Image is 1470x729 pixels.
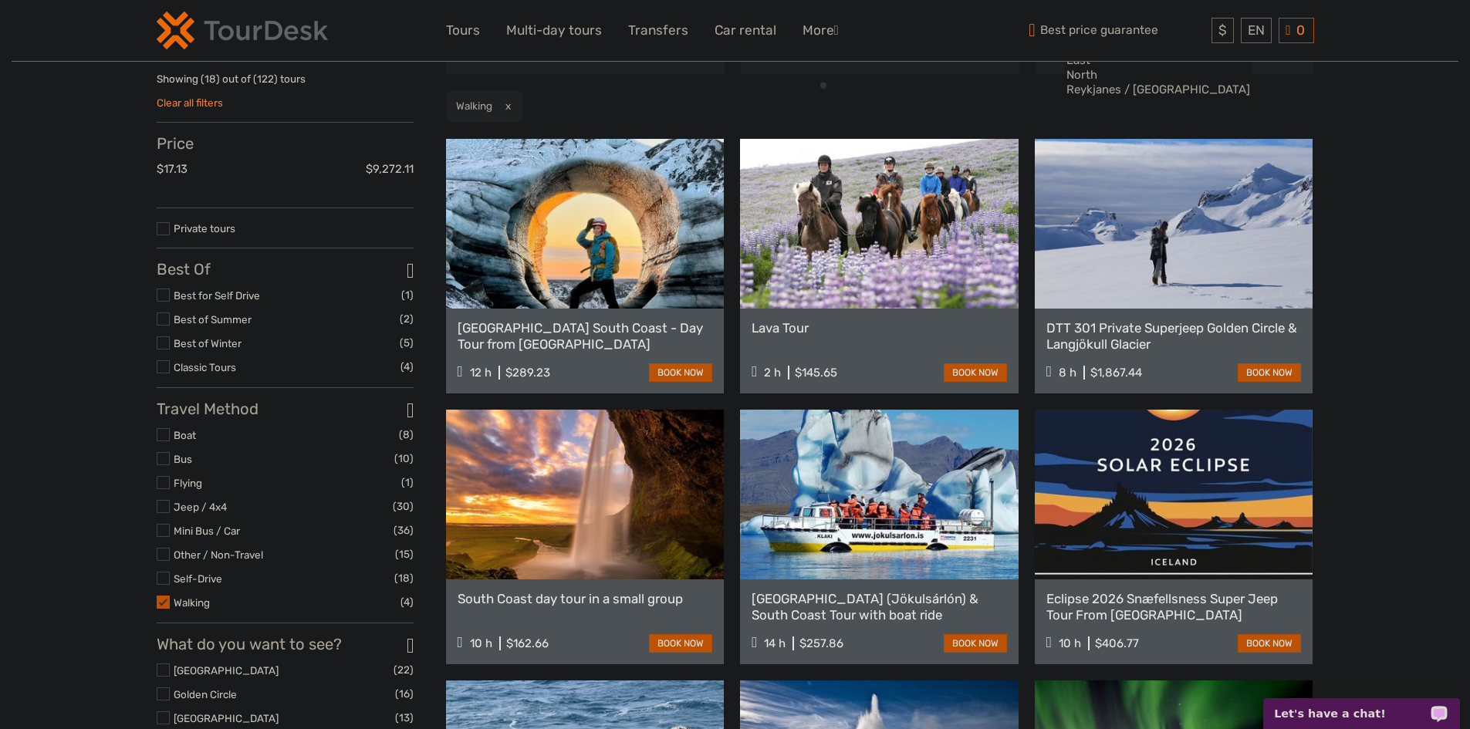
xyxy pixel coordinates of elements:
a: Other / Non-Travel [174,548,263,561]
strong: Filters [157,46,202,64]
a: South Coast day tour in a small group [458,591,713,606]
select: REGION / STARTS FROM [1065,39,1252,97]
span: (18) [394,569,414,587]
a: Private tours [174,222,235,235]
span: (22) [394,661,414,679]
h3: Price [157,134,414,153]
a: More [803,19,839,42]
a: Best for Self Drive [174,289,260,302]
a: Transfers [628,19,688,42]
a: Boat [174,429,196,441]
span: (4) [400,593,414,611]
img: 120-15d4194f-c635-41b9-a512-a3cb382bfb57_logo_small.png [157,12,328,49]
a: book now [1238,363,1301,382]
a: [GEOGRAPHIC_DATA] (Jökulsárlón) & South Coast Tour with boat ride [752,591,1007,623]
div: Showing ( ) out of ( ) tours [157,72,414,96]
span: (15) [395,545,414,563]
a: book now [944,634,1007,653]
iframe: LiveChat chat widget [1253,680,1470,729]
a: [GEOGRAPHIC_DATA] [174,664,279,677]
div: $289.23 [505,366,550,380]
option: Reykjanes / [GEOGRAPHIC_DATA] [1065,83,1252,97]
a: Clear all filters [157,96,223,109]
a: book now [944,363,1007,382]
a: Eclipse 2026 Snæfellsness Super Jeep Tour From [GEOGRAPHIC_DATA] [1046,591,1302,623]
a: Classic Tours [174,361,236,373]
label: $17.13 [157,161,188,177]
a: [GEOGRAPHIC_DATA] South Coast - Day Tour from [GEOGRAPHIC_DATA] [458,320,713,352]
a: book now [1238,634,1301,653]
a: Flying [174,477,202,489]
label: 18 [204,72,216,86]
div: $257.86 [799,636,843,650]
span: (10) [394,450,414,467]
a: Mini Bus / Car [174,525,240,537]
div: $162.66 [506,636,549,650]
span: (5) [400,334,414,352]
button: x [495,98,515,114]
h2: Walking [456,100,492,112]
h3: Best Of [157,260,414,278]
a: [GEOGRAPHIC_DATA] [174,712,279,724]
span: (13) [395,709,414,727]
div: EN [1241,18,1272,43]
a: Lava Tour [752,320,1007,336]
a: Multi-day tours [506,19,602,42]
a: book now [649,634,712,653]
label: $9,272.11 [366,161,414,177]
a: DTT 301 Private Superjeep Golden Circle & Langjökull Glacier [1046,320,1302,352]
label: 122 [257,72,274,86]
span: 2 h [764,366,781,380]
span: (30) [393,498,414,515]
a: book now [649,363,712,382]
span: (16) [395,685,414,703]
a: Jeep / 4x4 [174,501,227,513]
a: Best of Winter [174,337,242,349]
span: (1) [401,474,414,491]
a: Self-Drive [174,572,222,585]
span: 10 h [470,636,492,650]
h3: Travel Method [157,400,414,418]
div: $406.77 [1095,636,1139,650]
span: 12 h [470,366,492,380]
span: (4) [400,358,414,376]
div: $1,867.44 [1090,366,1142,380]
option: North [1065,68,1252,83]
span: 14 h [764,636,786,650]
a: Golden Circle [174,688,237,700]
a: Tours [446,19,480,42]
span: 8 h [1059,366,1076,380]
span: (8) [399,426,414,444]
a: Best of Summer [174,313,252,326]
a: Car rental [715,19,776,42]
span: 0 [1294,22,1307,38]
a: Walking [174,596,210,609]
span: (2) [400,310,414,328]
span: Best price guarantee [1025,18,1208,43]
span: 10 h [1059,636,1081,650]
span: $ [1218,22,1227,38]
a: Bus [174,453,192,465]
span: (1) [401,286,414,304]
span: (36) [394,521,414,539]
div: $145.65 [795,366,837,380]
h3: What do you want to see? [157,635,414,653]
